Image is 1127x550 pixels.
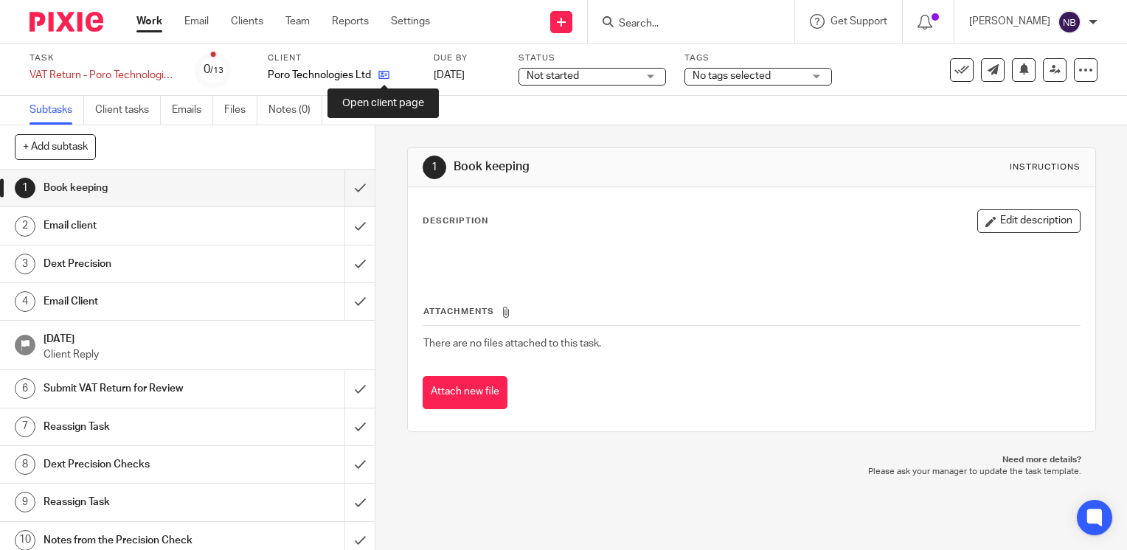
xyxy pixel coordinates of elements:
[423,215,488,227] p: Description
[44,215,235,237] h1: Email client
[44,377,235,400] h1: Submit VAT Return for Review
[684,52,832,64] label: Tags
[136,14,162,29] a: Work
[172,96,213,125] a: Emails
[527,71,579,81] span: Not started
[30,52,177,64] label: Task
[15,216,35,237] div: 2
[268,52,415,64] label: Client
[30,12,103,32] img: Pixie
[30,68,177,83] div: VAT Return - Poro Technologies Ltd
[423,376,507,409] button: Attach new file
[44,453,235,476] h1: Dext Precision Checks
[434,70,465,80] span: [DATE]
[977,209,1081,233] button: Edit description
[15,378,35,399] div: 6
[454,159,783,175] h1: Book keeping
[1010,161,1081,173] div: Instructions
[434,52,500,64] label: Due by
[15,178,35,198] div: 1
[519,52,666,64] label: Status
[423,156,446,179] div: 1
[44,177,235,199] h1: Book keeping
[333,96,390,125] a: Audit logs
[15,454,35,475] div: 8
[15,134,96,159] button: + Add subtask
[210,66,223,74] small: /13
[422,466,1081,478] p: Please ask your manager to update the task template.
[617,18,750,31] input: Search
[969,14,1050,29] p: [PERSON_NAME]
[30,96,84,125] a: Subtasks
[693,71,771,81] span: No tags selected
[422,454,1081,466] p: Need more details?
[830,16,887,27] span: Get Support
[44,290,235,313] h1: Email Client
[231,14,263,29] a: Clients
[44,328,361,347] h1: [DATE]
[268,68,371,83] p: Poro Technologies Ltd
[285,14,310,29] a: Team
[204,61,223,78] div: 0
[15,254,35,274] div: 3
[15,492,35,512] div: 9
[423,338,601,349] span: There are no files attached to this task.
[95,96,161,125] a: Client tasks
[15,417,35,437] div: 7
[1058,10,1081,34] img: svg%3E
[184,14,209,29] a: Email
[224,96,257,125] a: Files
[268,96,322,125] a: Notes (0)
[44,416,235,438] h1: Reassign Task
[391,14,430,29] a: Settings
[44,347,361,362] p: Client Reply
[44,491,235,513] h1: Reassign Task
[423,307,494,316] span: Attachments
[332,14,369,29] a: Reports
[44,253,235,275] h1: Dext Precision
[15,291,35,312] div: 4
